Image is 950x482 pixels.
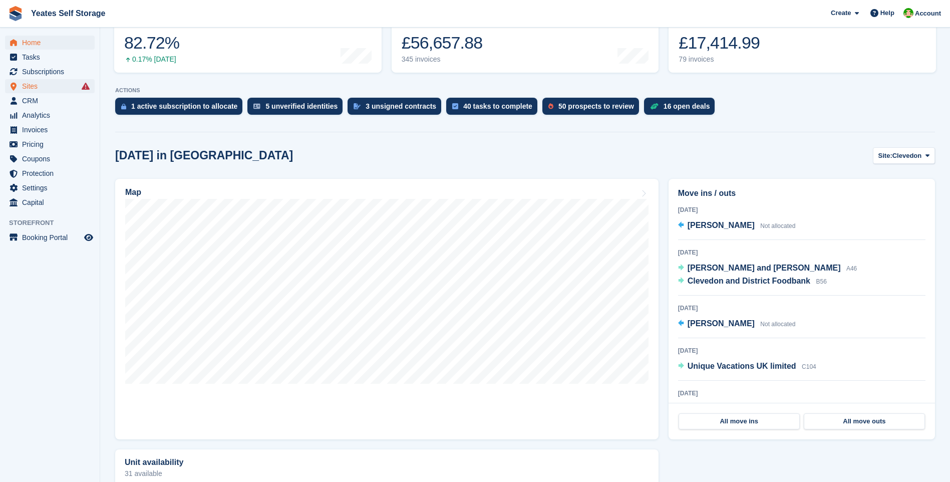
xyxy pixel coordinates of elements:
[5,181,95,195] a: menu
[22,137,82,151] span: Pricing
[678,389,925,398] div: [DATE]
[83,231,95,244] a: Preview store
[402,33,483,53] div: £56,657.88
[114,9,382,73] a: Occupancy 82.72% 0.17% [DATE]
[669,9,936,73] a: Awaiting payment £17,414.99 79 invoices
[873,147,935,164] button: Site: Clevedon
[348,98,446,120] a: 3 unsigned contracts
[802,363,816,370] span: C104
[354,103,361,109] img: contract_signature_icon-13c848040528278c33f63329250d36e43548de30e8caae1d1a13099fd9432cc5.svg
[22,108,82,122] span: Analytics
[5,230,95,245] a: menu
[27,5,110,22] a: Yeates Self Storage
[678,205,925,214] div: [DATE]
[678,318,796,331] a: [PERSON_NAME] Not allocated
[452,103,458,109] img: task-75834270c22a3079a89374b754ae025e5fb1db73e45f91037f5363f120a921f8.svg
[5,195,95,209] a: menu
[125,470,649,477] p: 31 available
[124,33,179,53] div: 82.72%
[542,98,644,120] a: 50 prospects to review
[831,8,851,18] span: Create
[253,103,260,109] img: verify_identity-adf6edd0f0f0b5bbfe63781bf79b02c33cf7c696d77639b501bdc392416b5a36.svg
[688,277,810,285] span: Clevedon and District Foodbank
[558,102,634,110] div: 50 prospects to review
[644,98,720,120] a: 16 open deals
[125,458,183,467] h2: Unit availability
[915,9,941,19] span: Account
[678,360,816,373] a: Unique Vacations UK limited C104
[22,94,82,108] span: CRM
[5,50,95,64] a: menu
[678,248,925,257] div: [DATE]
[22,181,82,195] span: Settings
[678,187,925,199] h2: Move ins / outs
[5,152,95,166] a: menu
[22,166,82,180] span: Protection
[880,8,894,18] span: Help
[760,222,795,229] span: Not allocated
[265,102,338,110] div: 5 unverified identities
[22,36,82,50] span: Home
[247,98,348,120] a: 5 unverified identities
[392,9,659,73] a: Month-to-date sales £56,657.88 345 invoices
[679,33,760,53] div: £17,414.99
[121,103,126,110] img: active_subscription_to_allocate_icon-d502201f5373d7db506a760aba3b589e785aa758c864c3986d89f69b8ff3...
[463,102,532,110] div: 40 tasks to complete
[846,265,857,272] span: A46
[22,195,82,209] span: Capital
[5,65,95,79] a: menu
[688,264,841,272] span: [PERSON_NAME] and [PERSON_NAME]
[5,166,95,180] a: menu
[22,230,82,245] span: Booking Portal
[115,98,247,120] a: 1 active subscription to allocate
[760,321,795,328] span: Not allocated
[5,79,95,93] a: menu
[22,65,82,79] span: Subscriptions
[678,346,925,355] div: [DATE]
[115,87,935,94] p: ACTIONS
[679,55,760,64] div: 79 invoices
[125,188,141,197] h2: Map
[124,55,179,64] div: 0.17% [DATE]
[679,413,800,429] a: All move ins
[664,102,710,110] div: 16 open deals
[82,82,90,90] i: Smart entry sync failures have occurred
[8,6,23,21] img: stora-icon-8386f47178a22dfd0bd8f6a31ec36ba5ce8667c1dd55bd0f319d3a0aa187defe.svg
[548,103,553,109] img: prospect-51fa495bee0391a8d652442698ab0144808aea92771e9ea1ae160a38d050c398.svg
[5,123,95,137] a: menu
[804,413,925,429] a: All move outs
[366,102,436,110] div: 3 unsigned contracts
[892,151,922,161] span: Clevedon
[678,275,827,288] a: Clevedon and District Foodbank B56
[5,36,95,50] a: menu
[22,50,82,64] span: Tasks
[878,151,892,161] span: Site:
[678,304,925,313] div: [DATE]
[5,108,95,122] a: menu
[5,94,95,108] a: menu
[22,152,82,166] span: Coupons
[5,137,95,151] a: menu
[688,319,755,328] span: [PERSON_NAME]
[402,55,483,64] div: 345 invoices
[115,179,659,439] a: Map
[816,278,826,285] span: B56
[446,98,542,120] a: 40 tasks to complete
[131,102,237,110] div: 1 active subscription to allocate
[650,103,659,110] img: deal-1b604bf984904fb50ccaf53a9ad4b4a5d6e5aea283cecdc64d6e3604feb123c2.svg
[115,149,293,162] h2: [DATE] in [GEOGRAPHIC_DATA]
[22,123,82,137] span: Invoices
[678,219,796,232] a: [PERSON_NAME] Not allocated
[22,79,82,93] span: Sites
[903,8,913,18] img: Angela Field
[678,262,857,275] a: [PERSON_NAME] and [PERSON_NAME] A46
[9,218,100,228] span: Storefront
[688,221,755,229] span: [PERSON_NAME]
[688,362,796,370] span: Unique Vacations UK limited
